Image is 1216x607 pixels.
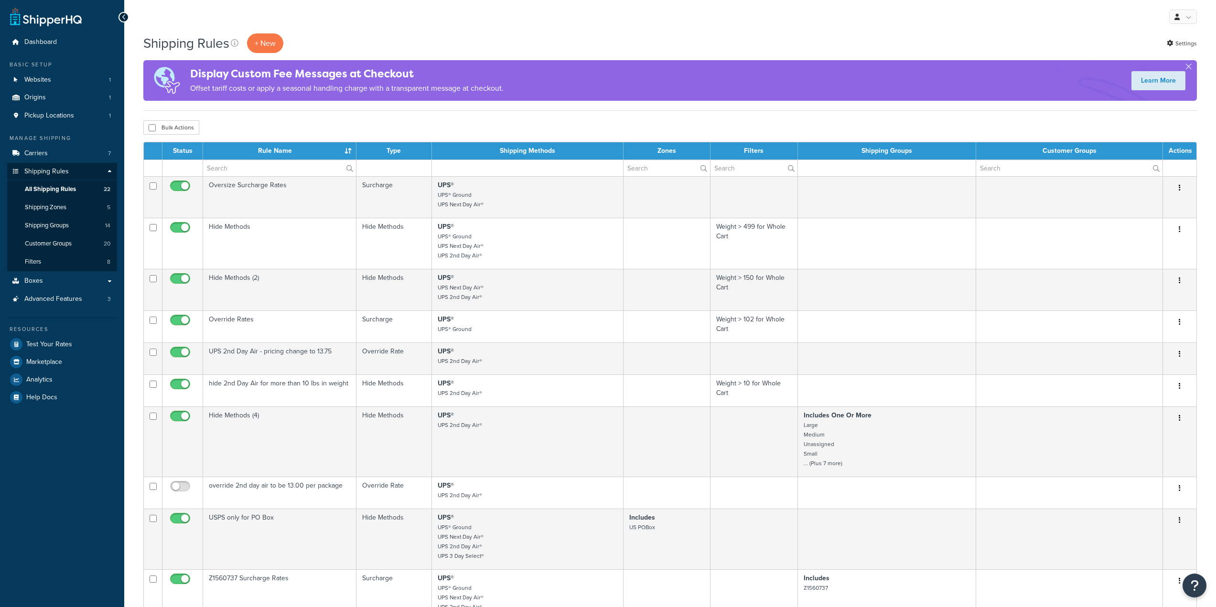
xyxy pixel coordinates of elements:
li: Origins [7,89,117,106]
div: Manage Shipping [7,134,117,142]
td: override 2nd day air to be 13.00 per package [203,477,356,509]
input: Search [203,160,356,176]
a: Filters 8 [7,253,117,271]
a: Boxes [7,272,117,290]
h1: Shipping Rules [143,34,229,53]
span: 22 [104,185,110,193]
small: UPS Next Day Air® UPS 2nd Day Air® [438,283,484,301]
td: Hide Methods [356,269,432,310]
input: Search [710,160,797,176]
th: Filters [710,142,798,160]
th: Zones [624,142,710,160]
span: 7 [108,149,111,158]
th: Actions [1163,142,1196,160]
img: duties-banner-06bc72dcb5fe05cb3f9472aba00be2ae8eb53ab6f0d8bb03d382ba314ac3c341.png [143,60,190,101]
a: Origins 1 [7,89,117,106]
span: Test Your Rates [26,341,72,349]
li: Carriers [7,145,117,162]
strong: Includes [629,512,655,522]
li: Shipping Zones [7,199,117,216]
span: 1 [109,112,111,120]
span: 1 [109,94,111,102]
span: Origins [24,94,46,102]
small: UPS 2nd Day Air® [438,389,482,397]
div: Resources [7,325,117,333]
li: Help Docs [7,389,117,406]
strong: UPS® [438,410,454,420]
a: ShipperHQ Home [10,7,82,26]
th: Shipping Methods [432,142,623,160]
li: Customer Groups [7,235,117,253]
button: Bulk Actions [143,120,199,135]
small: UPS 2nd Day Air® [438,357,482,365]
a: Advanced Features 3 [7,290,117,308]
small: UPS® Ground UPS Next Day Air® UPS 2nd Day Air® [438,232,484,260]
strong: UPS® [438,512,454,522]
a: Websites 1 [7,71,117,89]
td: Weight > 10 for Whole Cart [710,374,798,406]
p: Offset tariff costs or apply a seasonal handling charge with a transparent message at checkout. [190,82,504,95]
td: Hide Methods [356,509,432,569]
td: UPS 2nd Day Air - pricing change to 13.75 [203,342,356,374]
th: Status [162,142,203,160]
span: All Shipping Rules [25,185,76,193]
li: Shipping Rules [7,163,117,272]
span: 8 [107,258,110,266]
small: UPS® Ground UPS Next Day Air® UPS 2nd Day Air® UPS 3 Day Select® [438,523,484,560]
td: Override Rates [203,310,356,342]
span: Dashboard [24,38,57,46]
strong: UPS® [438,346,454,356]
span: Marketplace [26,358,62,366]
span: Carriers [24,149,48,158]
li: Filters [7,253,117,271]
th: Shipping Groups [798,142,977,160]
div: Basic Setup [7,61,117,69]
strong: UPS® [438,180,454,190]
li: Test Your Rates [7,336,117,353]
small: US POBox [629,523,655,532]
strong: Includes [804,573,829,583]
td: Hide Methods (4) [203,406,356,477]
p: + New [247,33,283,53]
a: Dashboard [7,33,117,51]
td: Override Rate [356,342,432,374]
span: Customer Groups [25,240,72,248]
button: Open Resource Center [1183,574,1206,597]
span: 14 [105,222,110,230]
strong: Includes One Or More [804,410,872,420]
li: All Shipping Rules [7,181,117,198]
strong: UPS® [438,222,454,232]
td: USPS only for PO Box [203,509,356,569]
strong: UPS® [438,273,454,283]
li: Shipping Groups [7,217,117,234]
td: Surcharge [356,310,432,342]
span: Advanced Features [24,295,82,303]
li: Websites [7,71,117,89]
span: Shipping Zones [25,203,66,212]
td: Hide Methods [203,218,356,269]
span: 1 [109,76,111,84]
a: Marketplace [7,353,117,371]
a: Analytics [7,371,117,388]
span: 5 [107,203,110,212]
a: Customer Groups 20 [7,235,117,253]
span: Websites [24,76,51,84]
h4: Display Custom Fee Messages at Checkout [190,66,504,82]
a: Pickup Locations 1 [7,107,117,125]
td: Hide Methods (2) [203,269,356,310]
td: Override Rate [356,477,432,509]
a: Shipping Zones 5 [7,199,117,216]
span: Filters [25,258,41,266]
small: Z1560737 [804,584,828,592]
a: All Shipping Rules 22 [7,181,117,198]
strong: UPS® [438,573,454,583]
li: Pickup Locations [7,107,117,125]
td: Weight > 150 for Whole Cart [710,269,798,310]
th: Rule Name : activate to sort column ascending [203,142,356,160]
small: UPS 2nd Day Air® [438,491,482,500]
a: Shipping Groups 14 [7,217,117,234]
